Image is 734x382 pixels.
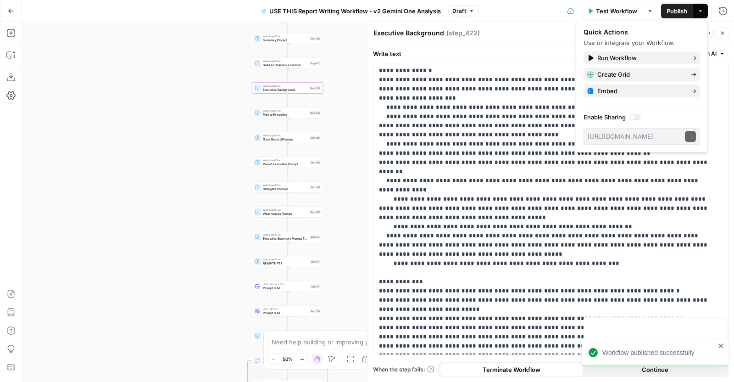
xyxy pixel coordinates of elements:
[263,62,308,67] span: Skills & Experience Prompt
[287,118,288,131] g: Edge from step_423 to step_397
[252,132,323,143] div: Write Liquid TextTrack Record PromptStep 397
[287,168,288,181] g: Edge from step_398 to step_399
[263,208,308,212] span: Write Liquid Text
[584,112,700,122] label: Enable Sharing
[642,365,668,374] span: Continue
[448,5,478,17] button: Draft
[597,86,684,95] span: Embed
[373,28,444,38] textarea: Executive Background
[252,231,323,242] div: Write Liquid TextExecutive Summary Prompt Follow OnStep 421
[287,19,288,32] g: Edge from step_395 to step_396
[310,160,321,164] div: Step 398
[263,134,308,137] span: Write Liquid Text
[283,355,293,363] span: 50%
[263,335,308,340] span: Create Interview Array
[584,28,700,37] div: Quick Actions
[269,6,441,16] span: USE THIS Report Writing Workflow - v2 Gemini One Analysis
[263,162,308,166] span: Plan of Execution Prompt
[310,309,321,313] div: Step 532
[263,307,308,311] span: LLM · GPT-4.1
[263,332,308,336] span: Run Code · Python
[597,53,684,62] span: Run Workflow
[263,236,308,241] span: Executive Summary Prompt Follow On
[667,6,687,16] span: Publish
[661,4,693,18] button: Publish
[263,87,308,92] span: Executive Background
[252,58,323,69] div: Write Liquid TextSkills & Experience PromptStep 401
[287,242,288,255] g: Edge from step_421 to step_411
[263,112,308,117] span: Path to Executive
[582,4,643,18] button: Test Workflow
[263,84,308,88] span: Write Liquid Text
[310,36,321,40] div: Step 396
[309,111,321,115] div: Step 423
[287,68,288,82] g: Edge from step_401 to step_422
[310,61,321,65] div: Step 401
[263,211,308,216] span: Weaknesses Prompt
[252,107,323,118] div: Write Liquid TextPath to ExecutiveStep 423
[310,185,321,189] div: Step 399
[287,44,288,57] g: Edge from step_396 to step_401
[263,158,308,162] span: Write Liquid Text
[256,4,446,18] button: USE THIS Report Writing Workflow - v2 Gemini One Analysis
[252,207,323,218] div: Write Liquid TextWeaknesses PromptStep 400
[263,59,308,63] span: Write Liquid Text
[252,355,323,366] div: IterationAnalysis of Each InterviewStep 249
[287,292,288,305] g: Edge from step_531 to step_532
[252,306,323,317] div: LLM · GPT-4.1Prompt LLMStep 532
[309,210,321,214] div: Step 400
[452,7,466,15] span: Draft
[263,137,308,141] span: Track Record Prompt
[287,217,288,230] g: Edge from step_400 to step_421
[263,282,308,286] span: LLM · Gemini 2.5 Pro
[263,183,308,187] span: Write Liquid Text
[310,135,321,140] div: Step 397
[367,44,734,63] div: Write text
[263,258,309,261] span: Write Liquid Text
[287,192,288,206] g: Edge from step_399 to step_400
[287,267,288,280] g: Edge from step_411 to step_531
[584,362,727,377] button: Continue
[602,348,715,357] div: Workflow published successfully
[483,365,540,374] span: Terminate Workflow
[263,186,308,191] span: Strengths Prompt
[287,316,288,330] g: Edge from step_532 to step_287
[263,109,308,112] span: Write Liquid Text
[252,83,323,94] div: Write Liquid TextExecutive BackgroundStep 422
[309,86,321,90] div: Step 422
[287,93,288,107] g: Edge from step_422 to step_423
[446,28,480,38] span: ( step_422 )
[263,360,308,365] span: Analysis of Each Interview
[310,235,321,239] div: Step 421
[310,284,321,288] div: Step 531
[263,34,308,38] span: Write Liquid Text
[263,233,308,236] span: Write Liquid Text
[718,342,724,349] button: close
[263,310,308,315] span: Prompt LLM
[596,6,637,16] span: Test Workflow
[310,259,321,264] div: Step 411
[252,256,323,267] div: Write Liquid TextREWRITE PT 1Step 411
[263,357,308,360] span: Iteration
[252,33,323,44] div: Write Liquid TextSummary PromptStep 396
[263,261,309,265] span: REWRITE PT 1
[252,331,323,342] div: Run Code · PythonCreate Interview ArrayStep 287
[597,70,684,79] span: Create Grid
[287,143,288,156] g: Edge from step_397 to step_398
[263,286,308,290] span: Prompt LLM
[252,182,323,193] div: Write Liquid TextStrengths PromptStep 399
[584,39,675,46] span: Use or integrate your Workflow.
[252,281,323,292] div: LLM · Gemini 2.5 ProPrompt LLMStep 531
[373,365,434,374] a: When the step fails:
[287,366,288,379] g: Edge from step_249 to step_271
[263,38,308,42] span: Summary Prompt
[252,157,323,168] div: Write Liquid TextPlan of Execution PromptStep 398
